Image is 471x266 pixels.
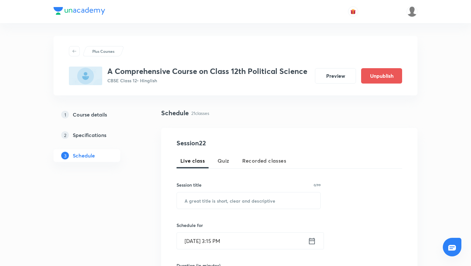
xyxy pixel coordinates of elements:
p: 3 [61,152,69,159]
h6: Schedule for [177,222,321,229]
h5: Course details [73,111,107,118]
a: Company Logo [54,7,105,16]
h6: Session title [177,181,202,188]
h4: Schedule [161,108,189,118]
p: 2 [61,131,69,139]
h4: Session 22 [177,138,293,148]
button: avatar [348,6,358,17]
img: avatar [350,9,356,14]
input: A great title is short, clear and descriptive [177,192,320,209]
img: Muzzamil [407,6,417,17]
h3: A Comprehensive Course on Class 12th Political Science [107,67,307,76]
button: Preview [315,68,356,84]
p: 21 classes [191,110,209,117]
p: Plus Courses [92,48,114,54]
h5: Specifications [73,131,106,139]
button: Unpublish [361,68,402,84]
p: 1 [61,111,69,118]
a: 2Specifications [54,129,141,141]
img: Company Logo [54,7,105,15]
p: CBSE Class 12 • Hinglish [107,77,307,84]
img: E55A503C-0857-4C46-B400-CC48BBA384DC_plus.png [69,67,102,85]
span: Live class [180,157,205,165]
span: Quiz [218,157,229,165]
span: Recorded classes [242,157,286,165]
a: 1Course details [54,108,141,121]
p: 0/99 [314,183,321,187]
h5: Schedule [73,152,95,159]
